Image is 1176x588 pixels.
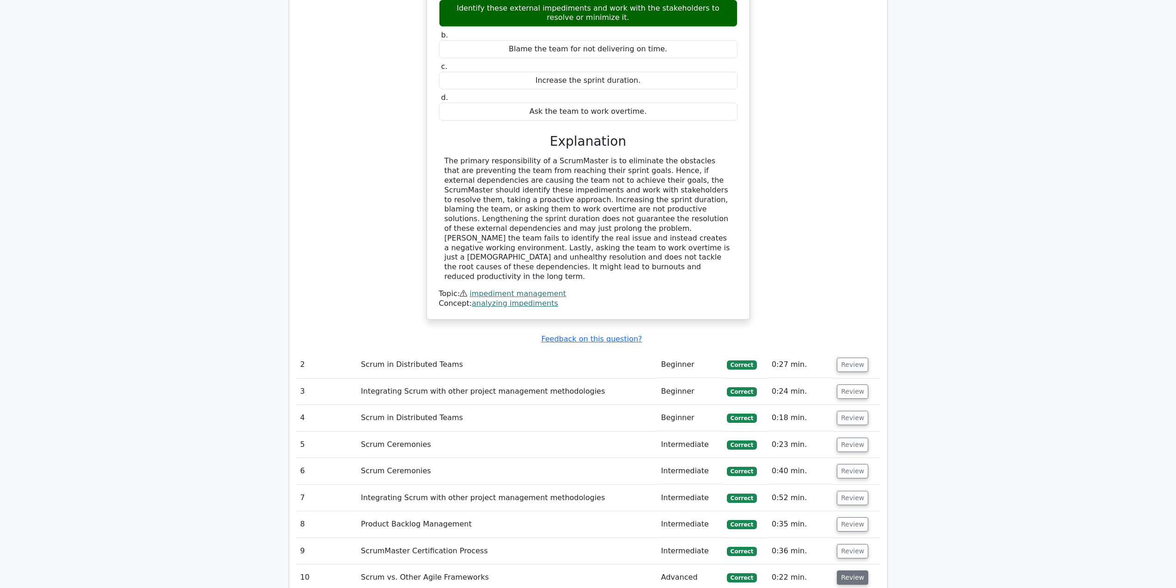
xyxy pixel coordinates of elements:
[439,299,737,309] div: Concept:
[727,467,757,476] span: Correct
[658,511,723,538] td: Intermediate
[768,378,833,405] td: 0:24 min.
[357,511,657,538] td: Product Backlog Management
[658,538,723,564] td: Intermediate
[297,485,358,511] td: 7
[541,334,642,343] a: Feedback on this question?
[727,520,757,529] span: Correct
[297,538,358,564] td: 9
[357,485,657,511] td: Integrating Scrum with other project management methodologies
[469,289,566,298] a: impediment management
[357,538,657,564] td: ScrumMaster Certification Process
[658,378,723,405] td: Beginner
[658,458,723,484] td: Intermediate
[297,511,358,538] td: 8
[439,103,737,121] div: Ask the team to work overtime.
[441,93,448,102] span: d.
[837,438,868,452] button: Review
[837,544,868,558] button: Review
[768,432,833,458] td: 0:23 min.
[297,405,358,431] td: 4
[439,289,737,299] div: Topic:
[837,358,868,372] button: Review
[727,547,757,556] span: Correct
[441,31,448,39] span: b.
[727,414,757,423] span: Correct
[768,352,833,378] td: 0:27 min.
[727,360,757,370] span: Correct
[441,62,448,71] span: c.
[768,511,833,538] td: 0:35 min.
[297,352,358,378] td: 2
[439,40,737,58] div: Blame the team for not delivering on time.
[658,432,723,458] td: Intermediate
[727,440,757,450] span: Correct
[837,411,868,425] button: Review
[357,432,657,458] td: Scrum Ceremonies
[357,405,657,431] td: Scrum in Distributed Teams
[357,378,657,405] td: Integrating Scrum with other project management methodologies
[837,384,868,399] button: Review
[727,573,757,582] span: Correct
[445,156,732,281] div: The primary responsibility of a ScrumMaster is to eliminate the obstacles that are preventing the...
[472,299,558,308] a: analyzing impediments
[837,464,868,478] button: Review
[357,458,657,484] td: Scrum Ceremonies
[439,72,737,90] div: Increase the sprint duration.
[658,485,723,511] td: Intermediate
[297,458,358,484] td: 6
[658,352,723,378] td: Beginner
[768,538,833,564] td: 0:36 min.
[837,517,868,532] button: Review
[768,405,833,431] td: 0:18 min.
[297,378,358,405] td: 3
[658,405,723,431] td: Beginner
[445,134,732,149] h3: Explanation
[768,458,833,484] td: 0:40 min.
[727,387,757,396] span: Correct
[768,485,833,511] td: 0:52 min.
[727,494,757,503] span: Correct
[357,352,657,378] td: Scrum in Distributed Teams
[297,432,358,458] td: 5
[837,570,868,585] button: Review
[837,491,868,505] button: Review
